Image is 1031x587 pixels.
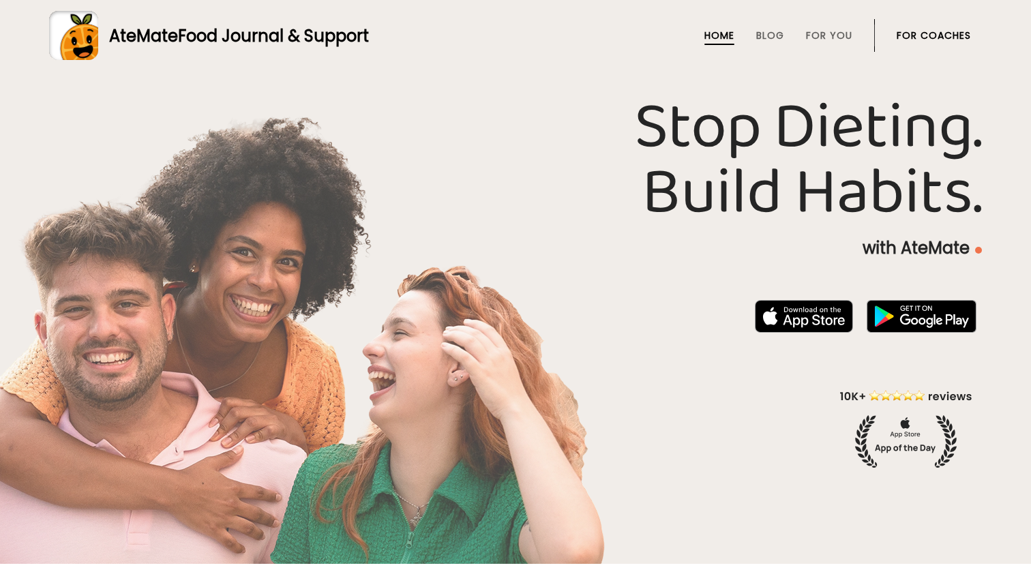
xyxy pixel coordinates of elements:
h1: Stop Dieting. Build Habits. [49,95,982,226]
a: For You [806,30,852,41]
a: Home [704,30,734,41]
div: AteMate [98,24,369,48]
span: Food Journal & Support [178,25,369,47]
a: For Coaches [897,30,971,41]
img: badge-download-google.png [867,300,976,333]
a: Blog [756,30,784,41]
img: badge-download-apple.svg [755,300,853,333]
img: home-hero-appoftheday.png [830,388,982,468]
a: AteMateFood Journal & Support [49,11,982,60]
p: with AteMate [49,237,982,259]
